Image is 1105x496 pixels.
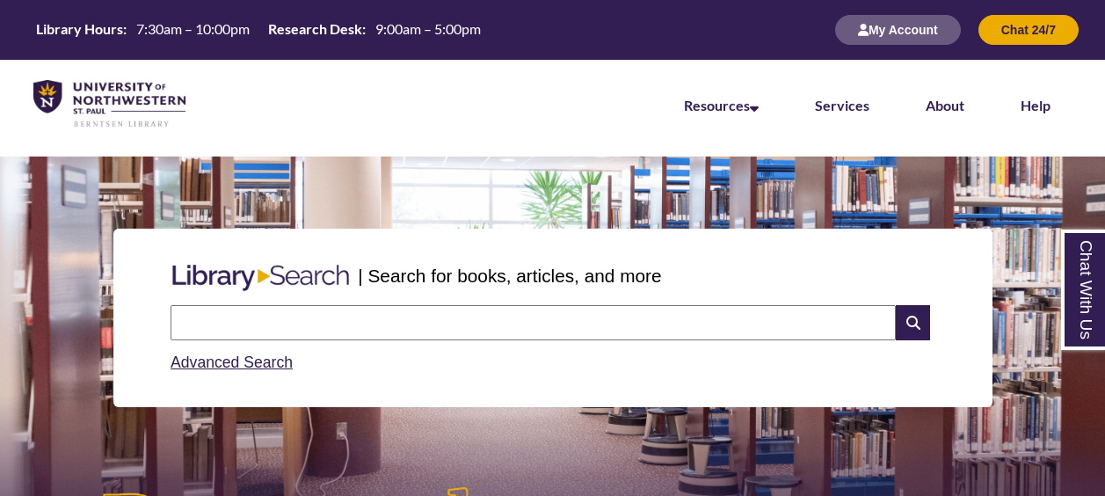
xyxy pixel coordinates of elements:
p: | Search for books, articles, and more [358,262,661,289]
button: My Account [835,15,961,45]
a: Services [815,97,869,113]
th: Library Hours: [29,19,129,39]
a: Help [1021,97,1050,113]
a: Advanced Search [171,354,293,371]
a: Hours Today [29,19,488,40]
i: Search [896,305,929,340]
a: Resources [684,97,759,113]
span: 7:30am – 10:00pm [136,20,250,37]
table: Hours Today [29,19,488,39]
a: My Account [835,22,961,37]
img: Libary Search [164,258,358,298]
img: UNWSP Library Logo [33,80,185,128]
a: About [926,97,964,113]
th: Research Desk: [261,19,368,39]
span: 9:00am – 5:00pm [375,20,481,37]
button: Chat 24/7 [978,15,1079,45]
a: Chat 24/7 [978,22,1079,37]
